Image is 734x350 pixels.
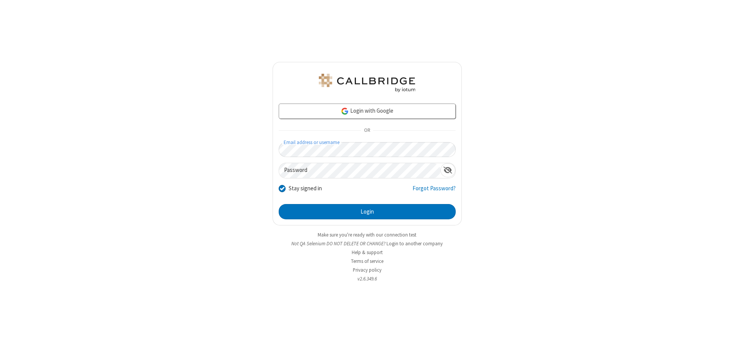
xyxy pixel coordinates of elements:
button: Login [279,204,456,219]
span: OR [361,125,373,136]
a: Terms of service [351,258,383,264]
a: Login with Google [279,104,456,119]
a: Make sure you're ready with our connection test [318,232,416,238]
button: Login to another company [386,240,443,247]
a: Privacy policy [353,267,382,273]
input: Email address or username [279,142,456,157]
li: Not QA Selenium DO NOT DELETE OR CHANGE? [273,240,462,247]
img: QA Selenium DO NOT DELETE OR CHANGE [317,74,417,92]
label: Stay signed in [289,184,322,193]
a: Help & support [352,249,383,256]
a: Forgot Password? [412,184,456,199]
iframe: Chat [715,330,728,345]
input: Password [279,163,440,178]
img: google-icon.png [341,107,349,115]
div: Show password [440,163,455,177]
li: v2.6.349.6 [273,275,462,282]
